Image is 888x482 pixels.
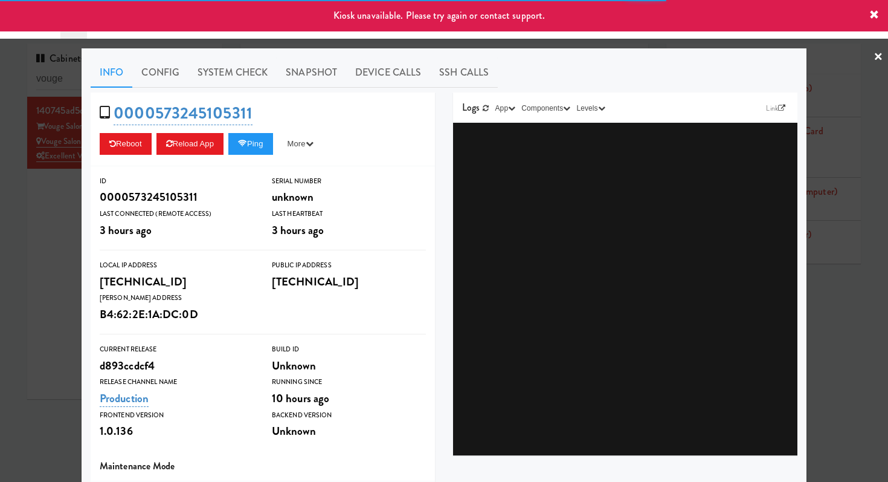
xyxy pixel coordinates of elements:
div: d893ccdcf4 [100,356,254,376]
span: 3 hours ago [100,222,152,238]
a: Link [763,102,788,114]
button: Levels [573,102,608,114]
button: Reboot [100,133,152,155]
div: [TECHNICAL_ID] [100,272,254,292]
div: Last Connected (Remote Access) [100,208,254,220]
div: Local IP Address [100,259,254,272]
div: Public IP Address [272,259,426,272]
div: [TECHNICAL_ID] [272,272,426,292]
a: Device Calls [346,57,430,88]
div: ID [100,175,254,187]
button: Ping [228,133,273,155]
span: Maintenance Mode [100,459,175,473]
div: unknown [272,187,426,207]
a: Info [91,57,132,88]
div: Unknown [272,421,426,441]
span: 10 hours ago [272,390,329,406]
span: Kiosk unavailable. Please try again or contact support. [333,8,545,22]
a: Production [100,390,149,407]
div: Unknown [272,356,426,376]
div: Release Channel Name [100,376,254,388]
div: 0000573245105311 [100,187,254,207]
div: Current Release [100,344,254,356]
span: 3 hours ago [272,222,324,238]
div: B4:62:2E:1A:DC:0D [100,304,254,325]
div: Last Heartbeat [272,208,426,220]
button: Reload App [156,133,224,155]
a: × [874,39,883,76]
button: Components [518,102,573,114]
a: SSH Calls [430,57,498,88]
div: [PERSON_NAME] Address [100,292,254,304]
button: More [278,133,323,155]
a: Snapshot [277,57,346,88]
div: Running Since [272,376,426,388]
a: 0000573245105311 [114,102,253,125]
span: Logs [462,100,480,114]
a: System Check [188,57,277,88]
div: Serial Number [272,175,426,187]
button: App [492,102,519,114]
a: Config [132,57,188,88]
div: Build Id [272,344,426,356]
div: Backend Version [272,409,426,422]
div: 1.0.136 [100,421,254,441]
div: Frontend Version [100,409,254,422]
